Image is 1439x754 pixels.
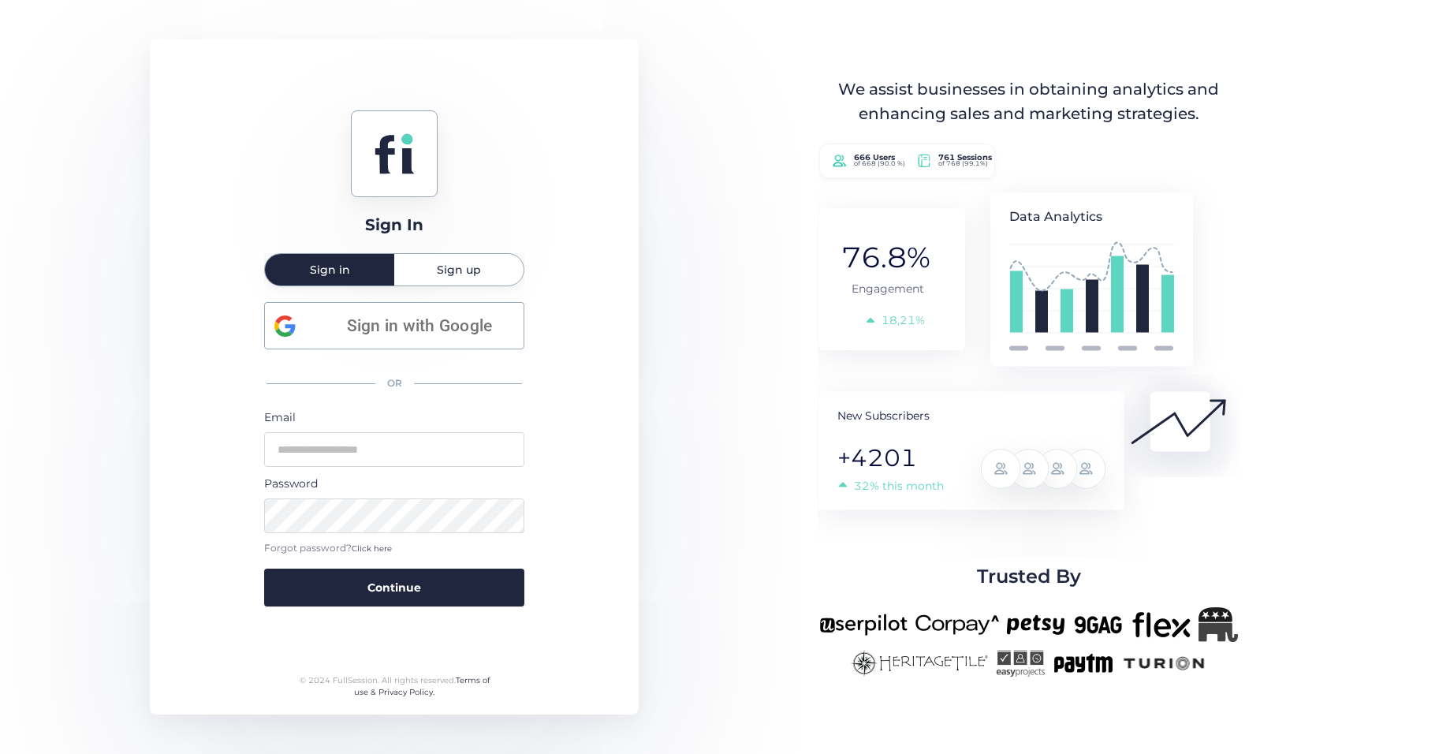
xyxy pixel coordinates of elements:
tspan: 32% this month [854,479,944,493]
tspan: of 768 (99.1%) [938,159,988,167]
button: Continue [264,569,524,607]
tspan: 666 Users [853,152,895,162]
img: heritagetile-new.png [851,650,988,677]
img: Republicanlogo-bw.png [1199,607,1238,642]
img: turion-new.png [1121,650,1207,677]
span: Continue [367,579,421,596]
tspan: +4201 [837,443,917,472]
span: Sign in [310,264,350,275]
tspan: of 668 (90.0 %) [853,159,904,167]
div: OR [264,367,524,401]
img: corpay-new.png [915,607,999,642]
span: Trusted By [977,562,1081,592]
span: Sign in with Google [324,313,514,339]
img: petsy-new.png [1007,607,1064,642]
div: We assist businesses in obtaining analytics and enhancing sales and marketing strategies. [821,77,1237,127]
div: Forgot password? [264,541,524,556]
img: 9gag-new.png [1072,607,1124,642]
div: Sign In [365,213,423,237]
span: Click here [352,543,392,554]
div: © 2024 FullSession. All rights reserved. [293,674,497,699]
img: easyprojects-new.png [996,650,1045,677]
tspan: New Subscribers [837,408,930,422]
tspan: 761 Sessions [938,152,993,162]
tspan: 76.8% [841,239,930,274]
img: flex-new.png [1132,607,1191,642]
a: Terms of use & Privacy Policy. [354,675,490,698]
img: paytm-new.png [1053,650,1113,677]
tspan: 18,21% [882,312,925,327]
img: userpilot-new.png [819,607,908,642]
tspan: Data Analytics [1009,209,1102,224]
span: Sign up [437,264,481,275]
div: Email [264,409,524,426]
tspan: Engagement [852,282,924,296]
div: Password [264,475,524,492]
